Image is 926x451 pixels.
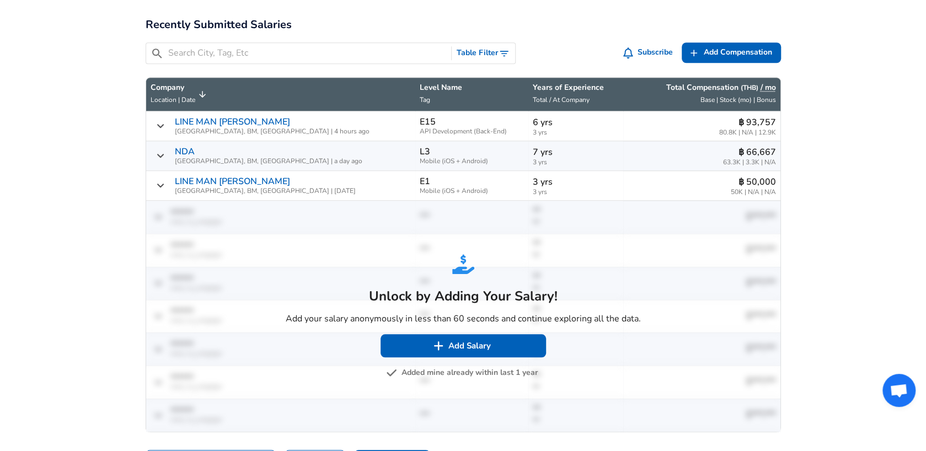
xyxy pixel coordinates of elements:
p: Company [151,82,195,93]
h5: Unlock by Adding Your Salary! [286,287,641,305]
a: NDA [175,147,195,157]
span: Base | Stock (mo) | Bonus [700,95,776,104]
span: API Development (Back-End) [420,128,524,135]
span: Add Compensation [704,46,772,60]
p: ฿ 50,000 [731,175,776,189]
p: E1 [420,176,430,186]
button: Subscribe [621,42,677,63]
span: Location | Date [151,95,195,104]
span: Total / At Company [533,95,590,104]
p: 7 yrs [533,146,618,159]
button: Toggle Search Filters [452,43,515,63]
span: 63.3K | 3.3K | N/A [723,159,776,166]
img: svg+xml;base64,PHN2ZyB4bWxucz0iaHR0cDovL3d3dy53My5vcmcvMjAwMC9zdmciIGZpbGw9IiMyNjhERUMiIHZpZXdCb3... [452,253,474,275]
h2: Recently Submitted Salaries [146,16,781,34]
span: 80.8K | N/A | 12.9K [719,129,776,136]
span: Mobile (iOS + Android) [420,187,524,195]
p: Add your salary anonymously in less than 60 seconds and continue exploring all the data. [286,312,641,325]
span: [GEOGRAPHIC_DATA], BM, [GEOGRAPHIC_DATA] | a day ago [175,158,362,165]
img: svg+xml;base64,PHN2ZyB4bWxucz0iaHR0cDovL3d3dy53My5vcmcvMjAwMC9zdmciIGZpbGw9IiM3NTc1NzUiIHZpZXdCb3... [386,367,397,378]
span: [GEOGRAPHIC_DATA], BM, [GEOGRAPHIC_DATA] | 4 hours ago [175,128,370,135]
span: 3 yrs [533,189,618,196]
p: 3 yrs [533,175,618,189]
img: svg+xml;base64,PHN2ZyB4bWxucz0iaHR0cDovL3d3dy53My5vcmcvMjAwMC9zdmciIGZpbGw9IiNmZmZmZmYiIHZpZXdCb3... [433,340,444,351]
button: / mo [761,82,776,93]
p: Years of Experience [533,82,618,93]
table: Salary Submissions [146,77,781,432]
p: ฿ 66,667 [723,146,776,159]
p: L3 [420,147,430,157]
span: CompanyLocation | Date [151,82,210,106]
span: Mobile (iOS + Android) [420,158,524,165]
p: Total Compensation [666,82,776,93]
p: ฿ 93,757 [719,116,776,129]
a: LINE MAN [PERSON_NAME] [175,117,290,127]
span: Tag [420,95,430,104]
span: 3 yrs [533,129,618,136]
button: Add Salary [381,334,546,357]
button: (THB) [741,83,758,93]
span: Total Compensation (THB) / moBase | Stock (mo) | Bonus [628,82,776,106]
p: 6 yrs [533,116,618,129]
a: LINE MAN [PERSON_NAME] [175,176,290,186]
p: Level Name [420,82,524,93]
span: 3 yrs [533,159,618,166]
div: Open chat [882,374,916,407]
span: 50K | N/A | N/A [731,189,776,196]
input: Search City, Tag, Etc [168,46,447,60]
p: E15 [420,117,436,127]
span: [GEOGRAPHIC_DATA], BM, [GEOGRAPHIC_DATA] | [DATE] [175,187,356,195]
a: Add Compensation [682,42,781,63]
button: Added mine already within last 1 year [388,366,538,380]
